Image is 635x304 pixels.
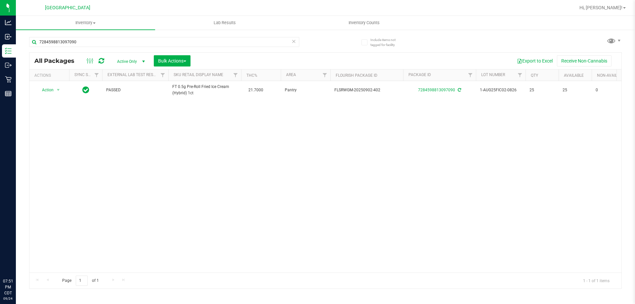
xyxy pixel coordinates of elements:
inline-svg: Analytics [5,19,12,26]
inline-svg: Inventory [5,48,12,54]
span: FLSRWGM-20250902-402 [334,87,399,93]
span: 1-AUG25FIC02-0826 [480,87,522,93]
a: Available [564,73,584,78]
button: Receive Non-Cannabis [557,55,612,66]
span: Page of 1 [57,276,104,286]
a: Qty [531,73,538,78]
span: 1 - 1 of 1 items [578,276,615,285]
a: Flourish Package ID [336,73,377,78]
iframe: Resource center [7,251,26,271]
p: 09/24 [3,296,13,301]
a: Filter [91,69,102,81]
span: Pantry [285,87,326,93]
a: Filter [157,69,168,81]
span: 21.7000 [245,85,267,95]
span: 25 [563,87,588,93]
span: Inventory Counts [340,20,389,26]
span: Include items not tagged for facility [370,37,403,47]
a: Non-Available [597,73,626,78]
span: All Packages [34,57,81,65]
a: Inventory Counts [294,16,434,30]
span: In Sync [82,85,89,95]
a: Sync Status [74,72,100,77]
span: FT 0.5g Pre-Roll Fried Ice Cream (Hybrid) 1ct [172,84,237,96]
input: Search Package ID, Item Name, SKU, Lot or Part Number... [29,37,299,47]
div: Actions [34,73,66,78]
inline-svg: Reports [5,90,12,97]
a: 7284598813097090 [418,88,455,92]
a: Filter [465,69,476,81]
a: Filter [515,69,526,81]
a: Filter [319,69,330,81]
button: Bulk Actions [154,55,190,66]
iframe: Resource center unread badge [20,250,27,258]
button: Export to Excel [513,55,557,66]
span: Inventory [16,20,155,26]
inline-svg: Retail [5,76,12,83]
inline-svg: Inbound [5,33,12,40]
p: 07:51 PM CDT [3,278,13,296]
a: THC% [246,73,257,78]
span: Clear [291,37,296,46]
a: Area [286,72,296,77]
a: Package ID [408,72,431,77]
span: [GEOGRAPHIC_DATA] [45,5,90,11]
inline-svg: Outbound [5,62,12,68]
a: Lab Results [155,16,294,30]
span: select [54,85,63,95]
a: Filter [230,69,241,81]
input: 1 [76,276,88,286]
a: External Lab Test Result [107,72,159,77]
span: Action [36,85,54,95]
a: Lot Number [481,72,505,77]
a: Inventory [16,16,155,30]
span: Lab Results [205,20,245,26]
span: Bulk Actions [158,58,186,64]
span: Sync from Compliance System [457,88,461,92]
span: 0 [596,87,621,93]
span: Hi, [PERSON_NAME]! [579,5,622,10]
a: Sku Retail Display Name [174,72,223,77]
span: 25 [529,87,555,93]
span: PASSED [106,87,164,93]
